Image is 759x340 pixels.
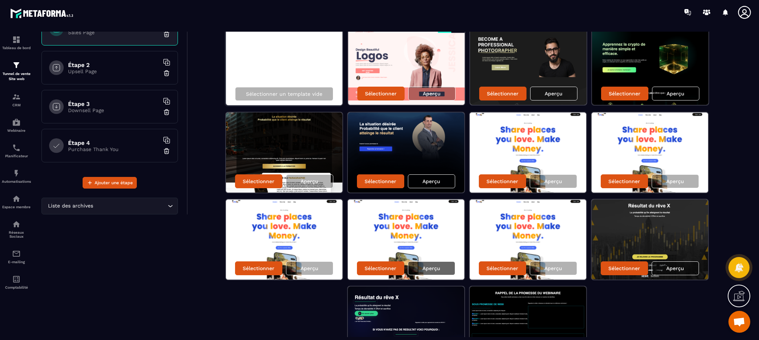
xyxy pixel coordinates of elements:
img: formation [12,35,21,44]
p: Sélectionner [608,178,640,184]
img: image [470,112,586,193]
p: Aperçu [545,91,563,96]
p: Aperçu [544,178,562,184]
img: formation [12,92,21,101]
img: image [348,112,464,193]
img: image [592,112,708,193]
p: Sélectionner [486,178,518,184]
img: image [592,199,708,280]
img: accountant [12,275,21,284]
p: Sélectionner [365,178,396,184]
p: Sales Page [68,29,159,35]
h6: Étape 4 [68,139,159,146]
img: trash [163,147,170,155]
a: accountantaccountantComptabilité [2,269,31,295]
img: logo [10,7,76,20]
a: emailemailE-mailing [2,244,31,269]
a: automationsautomationsAutomatisations [2,163,31,189]
p: Aperçu [422,265,440,271]
p: Tunnel de vente Site web [2,71,31,82]
p: Aperçu [544,265,562,271]
p: Sélectionner [365,265,396,271]
p: Purchase Thank You [68,146,159,152]
p: Espace membre [2,205,31,209]
p: CRM [2,103,31,107]
img: social-network [12,220,21,229]
p: E-mailing [2,260,31,264]
p: Aperçu [666,178,684,184]
p: Aperçu [301,265,318,271]
a: automationsautomationsWebinaire [2,112,31,138]
h6: Étape 2 [68,62,159,68]
div: Search for option [41,198,178,214]
p: Aperçu [666,265,684,271]
img: trash [163,70,170,77]
p: Tableau de bord [2,46,31,50]
p: Sélectionner [243,265,274,271]
div: Ouvrir le chat [728,311,750,333]
p: Sélectionner un template vide [246,91,322,97]
img: image [226,199,342,280]
p: Réseaux Sociaux [2,230,31,238]
h6: Étape 3 [68,100,159,107]
img: automations [12,194,21,203]
p: Downsell Page [68,107,159,113]
img: formation [12,61,21,70]
p: Sélectionner [486,265,518,271]
span: Ajouter une étape [95,179,133,186]
span: Liste des archives [46,202,95,210]
p: Sélectionner [487,91,518,96]
img: email [12,249,21,258]
img: image [592,25,708,105]
p: Sélectionner [243,178,274,184]
a: automationsautomationsEspace membre [2,189,31,214]
p: Automatisations [2,179,31,183]
img: scheduler [12,143,21,152]
a: formationformationTunnel de vente Site web [2,55,31,87]
p: Aperçu [667,91,684,96]
img: automations [12,118,21,127]
input: Search for option [95,202,166,210]
img: trash [163,108,170,116]
a: social-networksocial-networkRéseaux Sociaux [2,214,31,244]
img: image [348,25,465,105]
img: image [470,199,586,280]
img: automations [12,169,21,178]
p: Aperçu [422,178,440,184]
p: Sélectionner [365,91,397,96]
a: formationformationCRM [2,87,31,112]
img: trash [163,31,170,38]
a: schedulerschedulerPlanificateur [2,138,31,163]
img: image [348,199,464,280]
p: Aperçu [301,178,318,184]
a: formationformationTableau de bord [2,30,31,55]
p: Planificateur [2,154,31,158]
p: Sélectionner [608,265,640,271]
p: Comptabilité [2,285,31,289]
button: Ajouter une étape [83,177,137,189]
p: Upsell Page [68,68,159,74]
img: image [470,25,587,105]
p: Aperçu [423,91,441,96]
p: Webinaire [2,129,31,133]
p: Sélectionner [609,91,640,96]
img: image [226,112,342,193]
